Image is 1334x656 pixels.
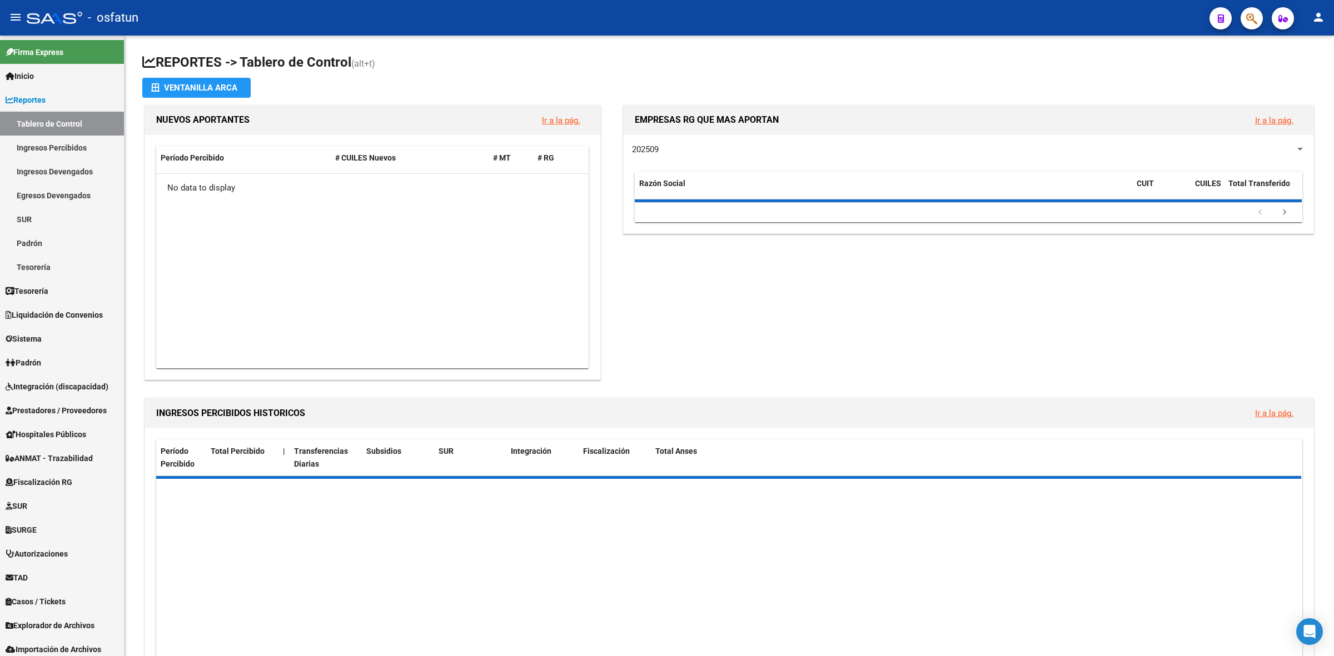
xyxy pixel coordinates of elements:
span: INGRESOS PERCIBIDOS HISTORICOS [156,408,305,418]
span: Subsidios [366,447,401,455]
datatable-header-cell: # RG [533,146,578,170]
datatable-header-cell: CUILES [1191,172,1224,208]
span: Total Anses [655,447,697,455]
a: Ir a la pág. [1255,116,1293,126]
span: Sistema [6,333,42,345]
span: CUIT [1137,179,1154,188]
span: Casos / Tickets [6,595,66,608]
span: 202509 [632,144,659,154]
a: Ir a la pág. [1255,408,1293,418]
div: No data to display [156,174,588,202]
datatable-header-cell: Razón Social [635,172,1132,208]
datatable-header-cell: Total Anses [651,439,1291,476]
span: (alt+t) [351,58,375,69]
span: EMPRESAS RG QUE MAS APORTAN [635,114,779,125]
span: Reportes [6,94,46,106]
span: Razón Social [639,179,685,188]
span: Autorizaciones [6,548,68,560]
span: NUEVOS APORTANTES [156,114,250,125]
span: Integración (discapacidad) [6,380,108,393]
span: Prestadores / Proveedores [6,404,107,417]
span: Padrón [6,357,41,369]
datatable-header-cell: | [278,439,290,476]
datatable-header-cell: Período Percibido [156,146,331,170]
datatable-header-cell: # MT [489,146,533,170]
datatable-header-cell: Transferencias Diarias [290,439,362,476]
span: Firma Express [6,46,63,58]
span: Explorador de Archivos [6,619,94,632]
span: # MT [493,153,511,162]
button: Ir a la pág. [1246,403,1302,423]
span: CUILES [1195,179,1221,188]
datatable-header-cell: Integración [506,439,579,476]
div: Open Intercom Messenger [1296,618,1323,645]
span: Total Transferido [1228,179,1290,188]
button: Ventanilla ARCA [142,78,251,98]
h1: REPORTES -> Tablero de Control [142,53,1316,73]
button: Ir a la pág. [533,110,589,131]
span: # CUILES Nuevos [335,153,396,162]
span: Período Percibido [161,153,224,162]
datatable-header-cell: CUIT [1132,172,1191,208]
datatable-header-cell: # CUILES Nuevos [331,146,489,170]
mat-icon: person [1312,11,1325,24]
a: go to next page [1274,207,1295,219]
span: Período Percibido [161,447,195,468]
span: SUR [6,500,27,512]
span: Total Percibido [211,447,265,455]
span: Liquidación de Convenios [6,309,103,321]
span: Importación de Archivos [6,643,101,655]
span: Fiscalización [583,447,630,455]
span: # RG [537,153,554,162]
div: Ventanilla ARCA [151,78,242,98]
span: Tesorería [6,285,48,297]
datatable-header-cell: Período Percibido [156,439,206,476]
span: - osfatun [88,6,138,30]
datatable-header-cell: Total Transferido [1224,172,1302,208]
a: go to previous page [1250,207,1271,219]
button: Ir a la pág. [1246,110,1302,131]
span: SUR [439,447,454,455]
span: Hospitales Públicos [6,428,86,440]
span: ANMAT - Trazabilidad [6,452,93,464]
span: Inicio [6,70,34,82]
span: Integración [511,447,551,455]
span: Transferencias Diarias [294,447,348,468]
datatable-header-cell: SUR [434,439,506,476]
span: Fiscalización RG [6,476,72,488]
span: SURGE [6,524,37,536]
datatable-header-cell: Fiscalización [579,439,651,476]
datatable-header-cell: Total Percibido [206,439,278,476]
span: | [283,447,285,455]
span: TAD [6,572,28,584]
mat-icon: menu [9,11,22,24]
a: Ir a la pág. [542,116,580,126]
datatable-header-cell: Subsidios [362,439,434,476]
